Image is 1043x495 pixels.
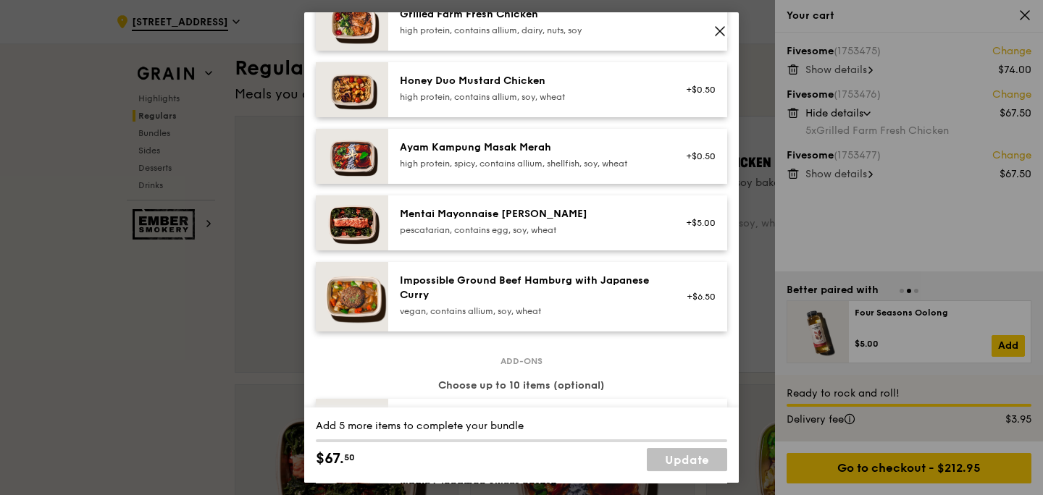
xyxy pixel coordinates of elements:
div: Grilled Farm Fresh Chicken [400,7,660,22]
span: 50 [344,452,355,463]
div: Honey Duo Mustard Chicken [400,74,660,88]
a: Update [647,448,727,471]
div: Add 5 more items to complete your bundle [316,419,727,433]
span: $67. [316,448,344,470]
img: daily_normal_Ayam_Kampung_Masak_Merah_Horizontal_.jpg [316,129,388,184]
img: daily_normal_HORZ-Impossible-Hamburg-With-Japanese-Curry.jpg [316,262,388,331]
div: high protein, contains allium, soy, wheat [400,91,660,103]
div: vegan, contains allium, soy, wheat [400,305,660,317]
div: +$0.50 [677,84,716,96]
div: +$5.00 [677,217,716,229]
div: pescatarian, contains egg, soy, wheat [400,224,660,236]
div: Ayam Kampung Masak Merah [400,140,660,155]
div: high protein, spicy, contains allium, shellfish, soy, wheat [400,158,660,169]
div: Mentai Mayonnaise [PERSON_NAME] [400,207,660,221]
div: +$6.50 [677,291,716,302]
div: Impossible Ground Beef Hamburg with Japanese Curry [400,274,660,302]
img: daily_normal_Thyme-Rosemary-Zucchini-HORZ.jpg [316,399,388,454]
img: daily_normal_Mentai-Mayonnaise-Aburi-Salmon-HORZ.jpg [316,195,388,250]
div: Choose up to 10 items (optional) [316,378,727,393]
div: +$0.50 [677,151,716,162]
img: daily_normal_Honey_Duo_Mustard_Chicken__Horizontal_.jpg [316,62,388,117]
span: Add-ons [495,355,548,367]
div: high protein, contains allium, dairy, nuts, soy [400,25,660,36]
